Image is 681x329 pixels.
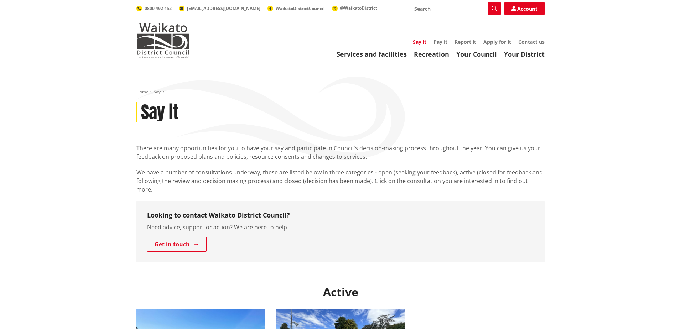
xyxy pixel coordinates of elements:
span: Say it [154,89,164,95]
a: Apply for it [483,38,511,45]
a: Say it [413,38,426,46]
span: @WaikatoDistrict [340,5,377,11]
a: WaikatoDistrictCouncil [267,5,325,11]
input: Search input [410,2,501,15]
p: There are many opportunities for you to have your say and participate in Council's decision-makin... [136,144,545,161]
span: [EMAIL_ADDRESS][DOMAIN_NAME] [187,5,260,11]
nav: breadcrumb [136,89,545,95]
h2: Active [136,285,545,299]
a: 0800 492 452 [136,5,172,11]
a: Get in touch [147,237,207,252]
a: [EMAIL_ADDRESS][DOMAIN_NAME] [179,5,260,11]
a: Report it [454,38,476,45]
a: Services and facilities [337,50,407,58]
h1: Say it [141,102,178,123]
a: Contact us [518,38,545,45]
span: WaikatoDistrictCouncil [276,5,325,11]
a: @WaikatoDistrict [332,5,377,11]
a: Home [136,89,149,95]
a: Pay it [433,38,447,45]
a: Your Council [456,50,497,58]
a: Recreation [414,50,449,58]
p: Need advice, support or action? We are here to help. [147,223,534,231]
span: 0800 492 452 [145,5,172,11]
a: Your District [504,50,545,58]
p: We have a number of consultations underway, these are listed below in three categories - open (se... [136,168,545,194]
img: Waikato District Council - Te Kaunihera aa Takiwaa o Waikato [136,23,190,58]
h3: Looking to contact Waikato District Council? [147,211,534,219]
a: Account [504,2,545,15]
